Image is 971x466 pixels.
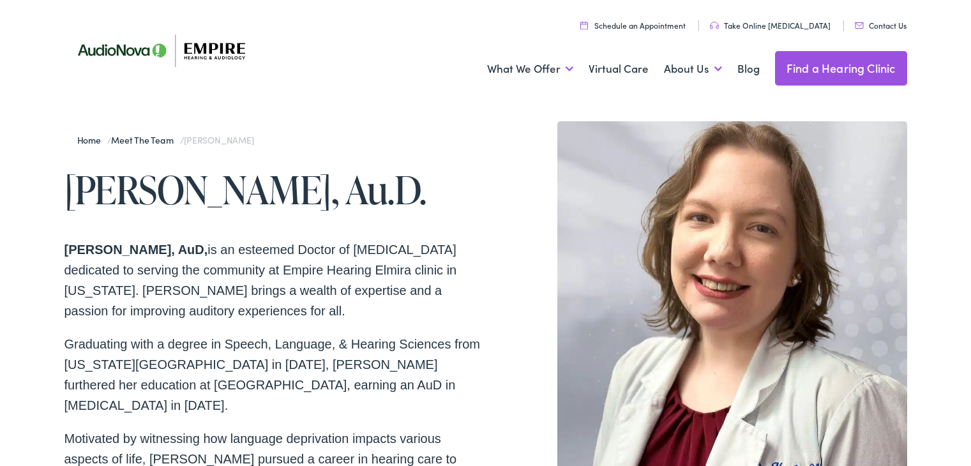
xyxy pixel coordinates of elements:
a: About Us [664,45,722,93]
p: is an esteemed Doctor of [MEDICAL_DATA] dedicated to serving the community at Empire Hearing Elmi... [64,239,486,321]
a: Virtual Care [589,45,649,93]
img: utility icon [710,22,719,29]
span: [PERSON_NAME] [184,133,253,146]
strong: [PERSON_NAME], AuD, [64,243,208,257]
a: Blog [737,45,760,93]
a: Take Online [MEDICAL_DATA] [710,20,831,31]
a: What We Offer [487,45,573,93]
img: utility icon [580,21,588,29]
h1: [PERSON_NAME], Au.D. [64,169,486,211]
a: Contact Us [855,20,907,31]
a: Find a Hearing Clinic [775,51,907,86]
p: Graduating with a degree in Speech, Language, & Hearing Sciences from [US_STATE][GEOGRAPHIC_DATA]... [64,334,486,416]
a: Meet the Team [111,133,179,146]
img: utility icon [855,22,864,29]
a: Home [77,133,107,146]
a: Schedule an Appointment [580,20,686,31]
span: / / [77,133,254,146]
